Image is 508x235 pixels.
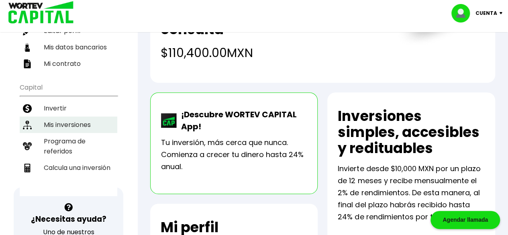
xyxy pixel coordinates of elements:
[20,159,117,176] a: Calcula una inversión
[23,163,32,172] img: calculadora-icon.17d418c4.svg
[161,113,177,128] img: wortev-capital-app-icon
[161,44,381,62] h4: $110,400.00 MXN
[161,137,307,173] p: Tu inversión, más cerca que nunca. Comienza a crecer tu dinero hasta 24% anual.
[338,108,485,156] h2: Inversiones simples, accesibles y redituables
[23,104,32,113] img: invertir-icon.b3b967d7.svg
[497,12,508,14] img: icon-down
[31,213,106,225] h3: ¿Necesitas ayuda?
[23,59,32,68] img: contrato-icon.f2db500c.svg
[20,55,117,72] a: Mi contrato
[20,133,117,159] a: Programa de referidos
[20,78,117,196] ul: Capital
[451,4,475,22] img: profile-image
[20,116,117,133] a: Mis inversiones
[23,43,32,52] img: datos-icon.10cf9172.svg
[177,108,307,133] p: ¡Descubre WORTEV CAPITAL App!
[475,7,497,19] p: Cuenta
[20,100,117,116] a: Invertir
[23,142,32,151] img: recomiendanos-icon.9b8e9327.svg
[338,163,485,223] p: Invierte desde $10,000 MXN por un plazo de 12 meses y recibe mensualmente el 2% de rendimientos. ...
[430,211,500,229] div: Agendar llamada
[20,39,117,55] a: Mis datos bancarios
[23,121,32,129] img: inversiones-icon.6695dc30.svg
[20,1,117,72] ul: Perfil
